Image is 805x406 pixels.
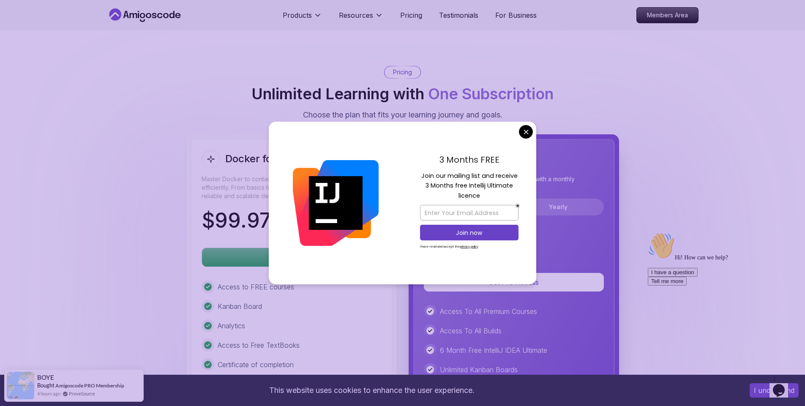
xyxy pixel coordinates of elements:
[3,39,53,48] button: I have a question
[440,306,537,316] p: Access To All Premium Courses
[495,10,537,20] a: For Business
[303,109,502,121] p: Choose the plan that fits your learning journey and goals.
[339,10,373,20] p: Resources
[218,360,294,370] p: Certificate of completion
[218,340,300,350] p: Access to Free TextBooks
[339,10,383,27] button: Resources
[69,390,95,397] a: ProveSource
[3,48,42,57] button: Tell me more
[37,374,54,381] span: BOYE
[202,175,382,200] p: Master Docker to containerize and deploy Java applications efficiently. From basics to advanced J...
[440,345,547,355] p: 6 Month Free IntelliJ IDEA Ultimate
[218,321,245,331] p: Analytics
[202,248,381,267] p: Get Course
[202,253,382,262] a: Get Course
[636,7,699,23] a: Members Area
[770,372,797,398] iframe: chat widget
[424,278,604,286] a: Get Pro Access
[283,10,312,20] p: Products
[3,25,84,32] span: Hi! How can we help?
[3,3,30,30] img: :wave:
[225,152,360,166] h2: Docker for Java Developers
[644,229,797,368] iframe: chat widget
[7,372,34,399] img: provesource social proof notification image
[55,382,124,389] a: Amigoscode PRO Membership
[400,10,422,20] a: Pricing
[6,381,737,400] div: This website uses cookies to enhance the user experience.
[218,301,262,311] p: Kanban Board
[515,200,602,214] button: Yearly
[251,85,554,102] h2: Unlimited Learning with
[428,84,554,103] span: One Subscription
[750,383,799,398] button: Accept cookies
[202,210,271,231] p: $ 99.97
[3,3,156,57] div: 👋Hi! How can we help?I have a questionTell me more
[440,326,502,336] p: Access To All Builds
[37,382,55,389] span: Bought
[37,390,60,397] span: 4 hours ago
[218,282,294,292] p: Access to FREE courses
[202,248,382,267] button: Get Course
[393,68,412,76] p: Pricing
[439,10,478,20] a: Testimonials
[283,10,322,27] button: Products
[440,365,518,375] p: Unlimited Kanban Boards
[637,8,698,23] p: Members Area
